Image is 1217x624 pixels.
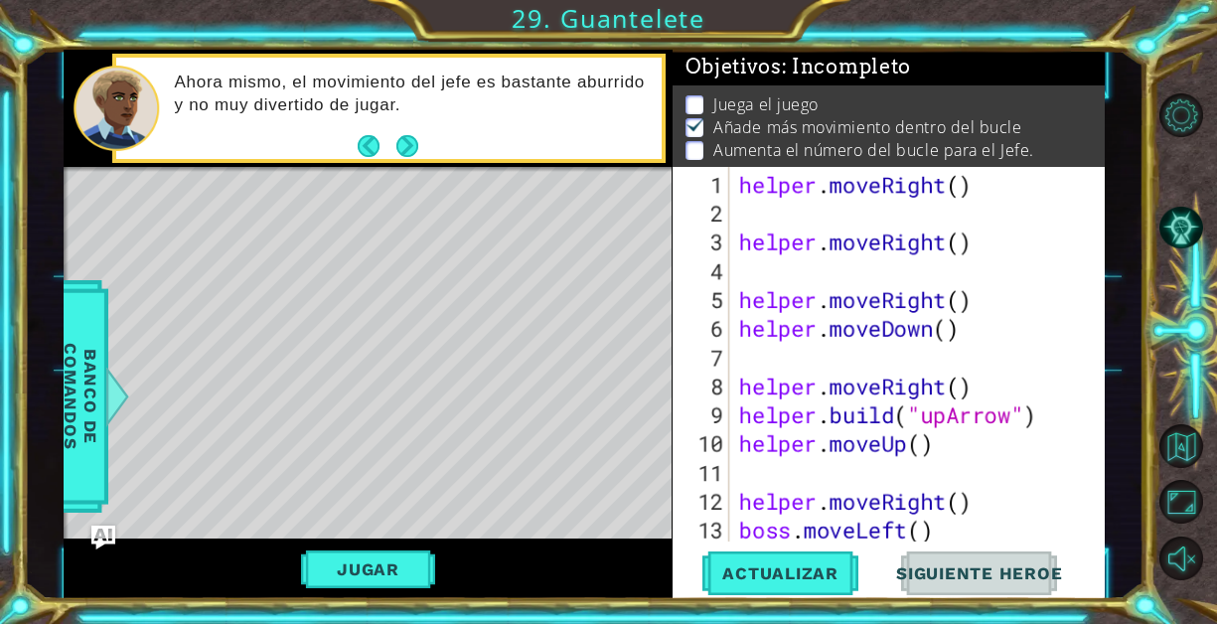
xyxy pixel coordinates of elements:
[301,550,435,588] button: Jugar
[677,314,729,343] div: 6
[685,55,912,79] span: Objetivos
[677,372,729,400] div: 8
[677,285,729,314] div: 5
[1159,424,1203,468] button: Volver al Mapa
[175,72,649,115] p: Ahora mismo, el movimiento del jefe es bastante aburrido y no muy divertido de jugar.
[677,429,729,458] div: 10
[713,116,1021,138] p: Añade más movimiento dentro del bucle
[677,343,729,372] div: 7
[1162,418,1217,474] a: Volver al Mapa
[702,563,858,583] span: Actualizar
[677,199,729,228] div: 2
[677,400,729,429] div: 9
[876,563,1083,583] span: Siguiente Heroe
[1159,480,1203,524] button: Maximizar Navegador
[1159,93,1203,137] button: Opciones del Nivel
[677,516,729,545] div: 13
[876,551,1083,594] button: Siguiente Heroe
[677,487,729,516] div: 12
[677,170,729,199] div: 1
[677,458,729,487] div: 11
[396,135,418,157] button: Next
[685,116,705,132] img: Check mark for checkbox
[702,551,858,594] button: Actualizar
[1159,537,1203,580] button: Activar sonido.
[91,526,115,549] button: Ask AI
[677,228,729,256] div: 3
[55,293,106,499] span: Banco de comandos
[358,135,396,157] button: Back
[1159,206,1203,249] button: Pista AI
[782,55,911,78] span: : Incompleto
[713,139,1034,161] p: Aumenta el número del bucle para el Jefe.
[713,93,819,115] p: Juega el juego
[677,256,729,285] div: 4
